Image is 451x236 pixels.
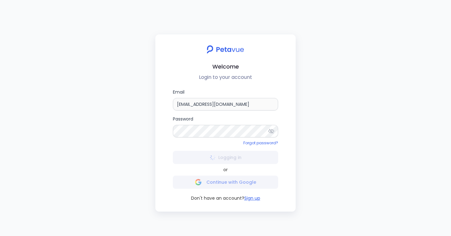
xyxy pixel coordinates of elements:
[160,62,291,71] h2: Welcome
[191,195,244,202] span: Don't have an account?
[173,89,278,110] label: Email
[203,42,248,57] img: petavue logo
[244,195,260,202] button: Sign up
[173,98,278,110] input: Email
[243,140,278,146] a: Forgot password?
[173,115,278,137] label: Password
[160,74,291,81] p: Login to your account
[173,125,278,137] input: Password
[223,167,228,173] span: or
